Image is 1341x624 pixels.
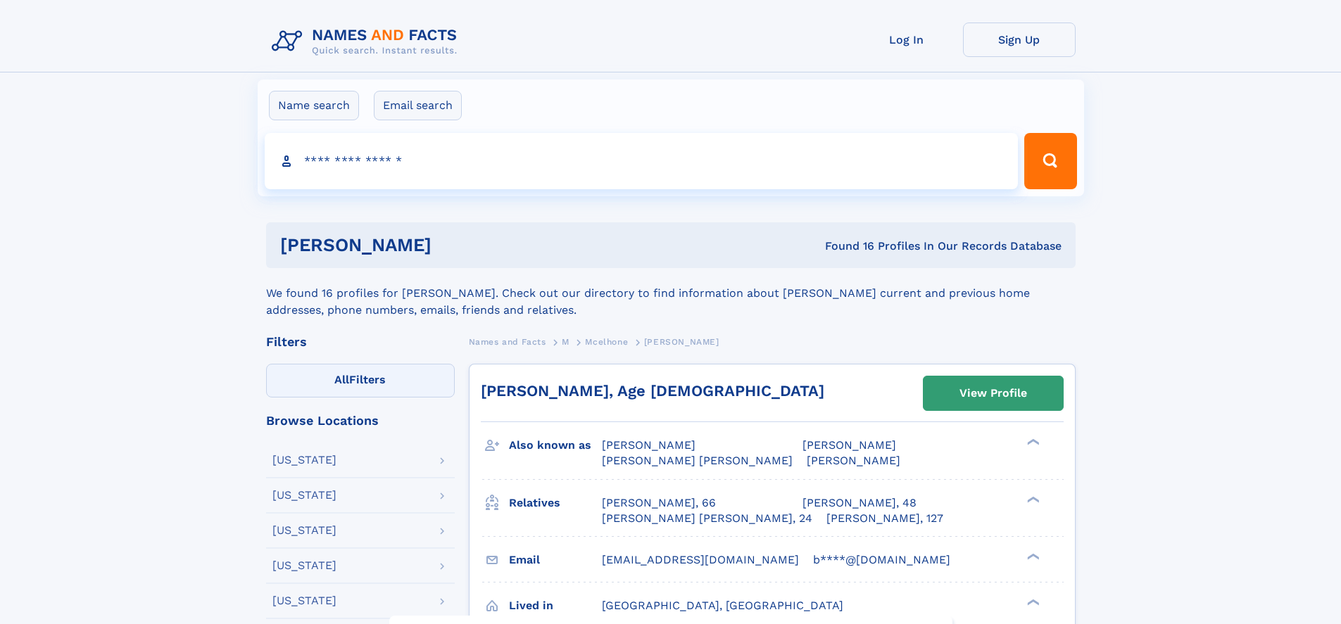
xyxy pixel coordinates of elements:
[266,364,455,397] label: Filters
[272,525,336,536] div: [US_STATE]
[272,454,336,466] div: [US_STATE]
[374,91,462,120] label: Email search
[469,333,546,350] a: Names and Facts
[266,268,1076,319] div: We found 16 profiles for [PERSON_NAME]. Check out our directory to find information about [PERSON...
[963,23,1076,57] a: Sign Up
[280,236,629,254] h1: [PERSON_NAME]
[602,495,716,511] a: [PERSON_NAME], 66
[602,553,799,566] span: [EMAIL_ADDRESS][DOMAIN_NAME]
[1024,438,1040,447] div: ❯
[585,337,628,347] span: Mcelhone
[644,337,719,347] span: [PERSON_NAME]
[826,511,943,526] a: [PERSON_NAME], 127
[266,336,455,348] div: Filters
[1024,495,1040,504] div: ❯
[802,438,896,452] span: [PERSON_NAME]
[509,594,602,618] h3: Lived in
[562,337,569,347] span: M
[481,382,824,400] a: [PERSON_NAME], Age [DEMOGRAPHIC_DATA]
[924,376,1063,410] a: View Profile
[562,333,569,350] a: M
[602,438,695,452] span: [PERSON_NAME]
[509,491,602,515] h3: Relatives
[266,23,469,61] img: Logo Names and Facts
[1024,133,1076,189] button: Search Button
[807,454,900,467] span: [PERSON_NAME]
[272,560,336,571] div: [US_STATE]
[850,23,963,57] a: Log In
[1024,552,1040,561] div: ❯
[265,133,1019,189] input: search input
[509,433,602,457] h3: Also known as
[602,454,793,467] span: [PERSON_NAME] [PERSON_NAME]
[1024,597,1040,606] div: ❯
[602,599,843,612] span: [GEOGRAPHIC_DATA], [GEOGRAPHIC_DATA]
[509,548,602,572] h3: Email
[959,377,1027,409] div: View Profile
[628,238,1062,254] div: Found 16 Profiles In Our Records Database
[802,495,917,511] a: [PERSON_NAME], 48
[334,373,349,386] span: All
[585,333,628,350] a: Mcelhone
[272,595,336,606] div: [US_STATE]
[266,414,455,427] div: Browse Locations
[272,490,336,501] div: [US_STATE]
[269,91,359,120] label: Name search
[602,511,812,526] a: [PERSON_NAME] [PERSON_NAME], 24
